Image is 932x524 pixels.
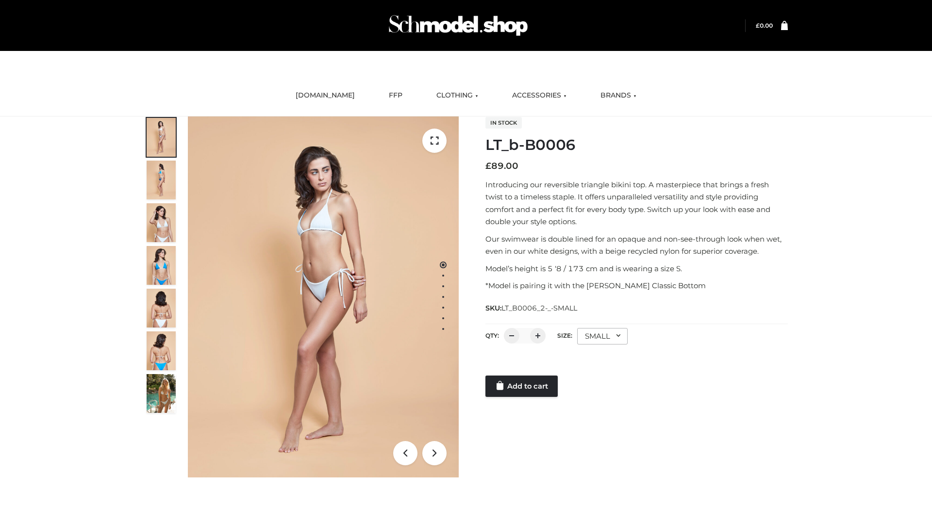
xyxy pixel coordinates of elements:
[557,332,572,339] label: Size:
[385,6,531,45] img: Schmodel Admin 964
[485,179,788,228] p: Introducing our reversible triangle bikini top. A masterpiece that brings a fresh twist to a time...
[485,302,578,314] span: SKU:
[756,22,773,29] a: £0.00
[756,22,773,29] bdi: 0.00
[382,85,410,106] a: FFP
[147,203,176,242] img: ArielClassicBikiniTop_CloudNine_AzureSky_OW114ECO_3-scaled.jpg
[485,117,522,129] span: In stock
[593,85,644,106] a: BRANDS
[485,161,491,171] span: £
[505,85,574,106] a: ACCESSORIES
[429,85,485,106] a: CLOTHING
[188,116,459,477] img: ArielClassicBikiniTop_CloudNine_AzureSky_OW114ECO_1
[485,136,788,154] h1: LT_b-B0006
[485,376,558,397] a: Add to cart
[147,289,176,327] img: ArielClassicBikiniTop_CloudNine_AzureSky_OW114ECO_7-scaled.jpg
[485,161,518,171] bdi: 89.00
[147,118,176,157] img: ArielClassicBikiniTop_CloudNine_AzureSky_OW114ECO_1-scaled.jpg
[756,22,760,29] span: £
[485,279,788,292] p: *Model is pairing it with the [PERSON_NAME] Classic Bottom
[577,328,628,344] div: SMALL
[147,161,176,199] img: ArielClassicBikiniTop_CloudNine_AzureSky_OW114ECO_2-scaled.jpg
[147,246,176,285] img: ArielClassicBikiniTop_CloudNine_AzureSky_OW114ECO_4-scaled.jpg
[147,374,176,413] img: Arieltop_CloudNine_AzureSky2.jpg
[485,332,499,339] label: QTY:
[501,304,577,312] span: LT_B0006_2-_-SMALL
[485,233,788,258] p: Our swimwear is double lined for an opaque and non-see-through look when wet, even in our white d...
[147,331,176,370] img: ArielClassicBikiniTop_CloudNine_AzureSky_OW114ECO_8-scaled.jpg
[485,262,788,275] p: Model’s height is 5 ‘8 / 173 cm and is wearing a size S.
[288,85,362,106] a: [DOMAIN_NAME]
